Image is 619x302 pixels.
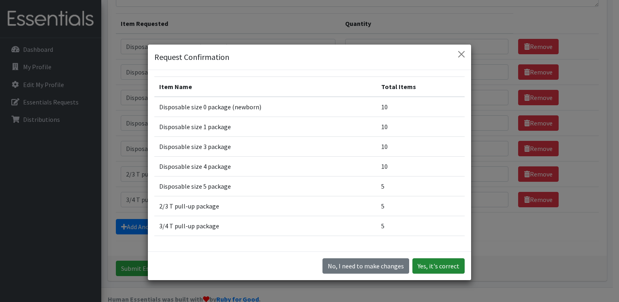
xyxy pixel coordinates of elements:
td: Disposable size 1 package [154,117,376,137]
td: 5 [376,177,465,196]
td: 2/3 T pull-up package [154,196,376,216]
th: Total Items [376,77,465,97]
td: 10 [376,97,465,117]
h5: Request Confirmation [154,51,229,63]
td: Disposable size 4 package [154,157,376,177]
button: Yes, it's correct [412,258,465,274]
td: Disposable size 0 package (newborn) [154,97,376,117]
td: 10 [376,157,465,177]
td: 10 [376,117,465,137]
td: 5 [376,196,465,216]
td: 3/4 T pull-up package [154,216,376,236]
td: 5 [376,216,465,236]
td: Disposable size 5 package [154,177,376,196]
button: No I need to make changes [322,258,409,274]
td: Disposable size 3 package [154,137,376,157]
td: 10 [376,137,465,157]
button: Close [455,48,468,61]
th: Item Name [154,77,376,97]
